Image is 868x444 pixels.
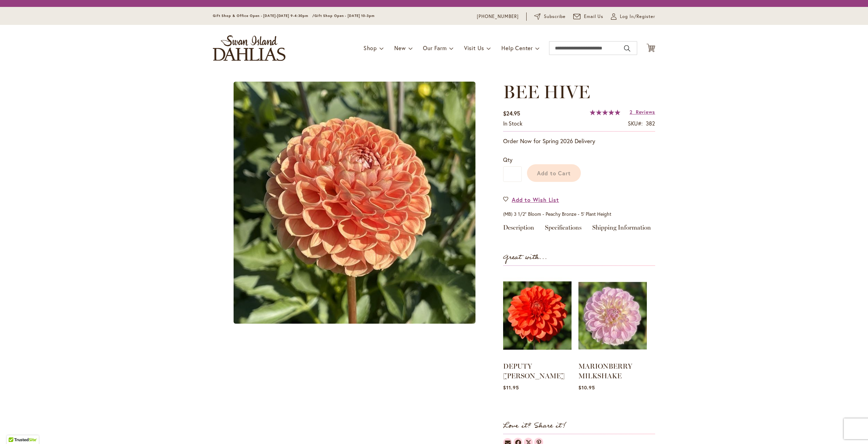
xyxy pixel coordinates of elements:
[503,211,655,218] p: (MB) 3 1/2" Bloom - Peachy Bronze - 5' Plant Height
[213,13,314,18] span: Gift Shop & Office Open - [DATE]-[DATE] 9-4:30pm /
[611,13,655,20] a: Log In/Register
[477,13,519,20] a: [PHONE_NUMBER]
[213,35,285,61] a: store logo
[503,420,566,432] strong: Love it? Share it!
[646,120,655,128] div: 382
[503,156,512,163] span: Qty
[503,362,565,380] a: DEPUTY [PERSON_NAME]
[314,13,375,18] span: Gift Shop Open - [DATE] 10-3pm
[620,13,655,20] span: Log In/Register
[630,109,633,115] span: 2
[394,44,406,52] span: New
[503,384,519,391] span: $11.95
[578,384,595,391] span: $10.95
[503,224,655,234] div: Detailed Product Info
[464,44,484,52] span: Visit Us
[534,13,566,20] a: Subscribe
[503,224,534,234] a: Description
[578,273,647,359] img: MARIONBERRY MILKSHAKE
[592,224,651,234] a: Shipping Information
[364,44,377,52] span: Shop
[584,13,604,20] span: Email Us
[590,110,620,115] div: 100%
[512,196,559,204] span: Add to Wish List
[630,109,655,115] a: 2 Reviews
[503,120,522,127] span: In stock
[628,120,643,127] strong: SKU
[503,196,559,204] a: Add to Wish List
[545,224,582,234] a: Specifications
[503,137,655,145] p: Order Now for Spring 2026 Delivery
[503,252,547,263] strong: Great with...
[544,13,566,20] span: Subscribe
[624,43,630,54] button: Search
[503,120,522,128] div: Availability
[423,44,446,52] span: Our Farm
[503,273,572,359] img: DEPUTY BOB
[573,13,604,20] a: Email Us
[636,109,655,115] span: Reviews
[503,110,520,117] span: $24.95
[234,82,475,324] img: main product photo
[501,44,533,52] span: Help Center
[503,81,590,103] span: BEE HIVE
[578,362,632,380] a: MARIONBERRY MILKSHAKE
